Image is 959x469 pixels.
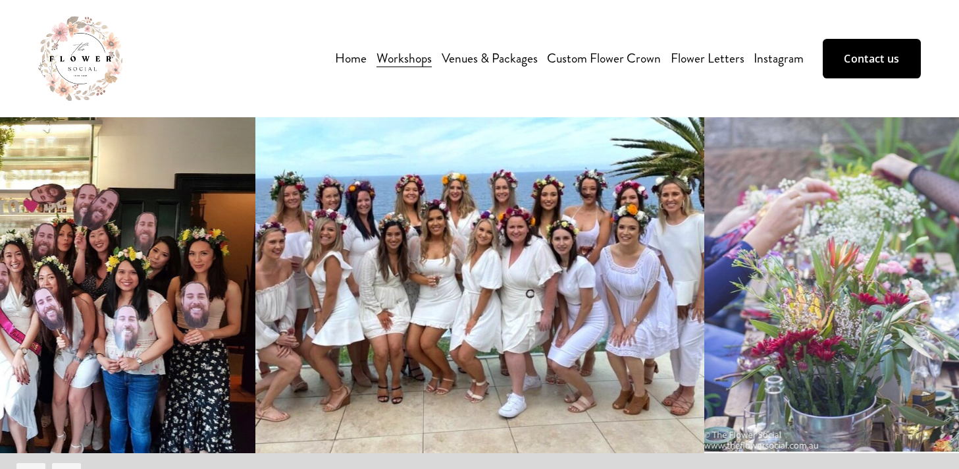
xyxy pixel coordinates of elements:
a: Home [335,47,367,70]
a: Flower Letters [671,47,744,70]
img: The Flower Social [38,16,122,101]
a: Instagram [754,47,804,70]
a: Contact us [823,39,920,78]
img: 3AFF073C-4F93-41C1-97D6-D630F0B1C497_1_105_c.jpg [255,117,704,454]
span: Workshops [376,48,432,69]
a: Custom Flower Crown [547,47,661,70]
a: folder dropdown [376,47,432,70]
a: Venues & Packages [442,47,538,70]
